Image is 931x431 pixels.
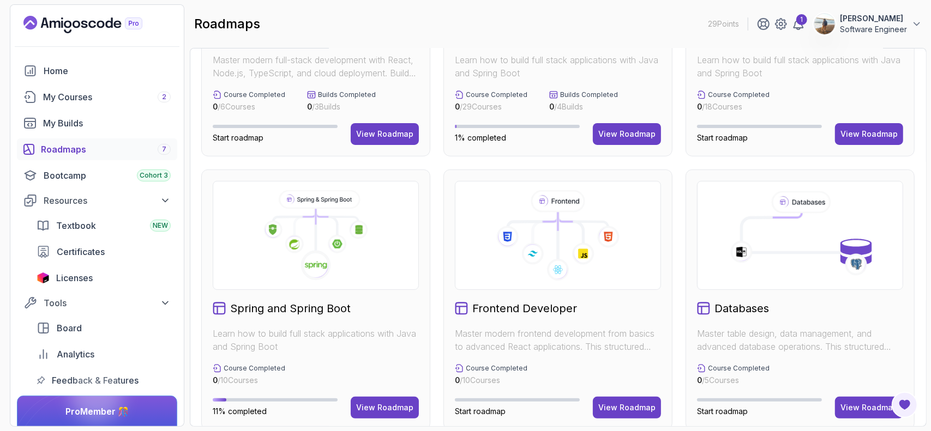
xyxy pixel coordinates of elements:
[213,133,263,142] span: Start roadmap
[560,90,618,99] p: Builds Completed
[17,191,177,210] button: Resources
[792,17,805,31] a: 1
[356,402,413,413] div: View Roadmap
[43,90,171,104] div: My Courses
[44,296,171,309] div: Tools
[162,93,166,101] span: 2
[455,375,527,386] p: / 10 Courses
[466,90,527,99] p: Course Completed
[455,102,460,111] span: 0
[840,402,898,413] div: View Roadmap
[351,123,419,145] button: View Roadmap
[351,397,419,418] button: View Roadmap
[30,215,177,236] a: textbook
[57,245,105,258] span: Certificates
[213,375,218,385] span: 0
[697,327,903,353] p: Master table design, data management, and advanced database operations. This structured learning ...
[213,327,419,353] p: Learn how to build full stack applications with Java and Spring Boot
[307,101,376,112] p: / 3 Builds
[30,343,177,365] a: analytics
[44,64,171,77] div: Home
[30,267,177,289] a: licenses
[598,129,656,139] div: View Roadmap
[455,375,460,385] span: 0
[43,117,171,130] div: My Builds
[56,271,93,284] span: Licenses
[796,14,807,25] div: 1
[213,406,267,416] span: 11% completed
[697,102,702,111] span: 0
[37,272,50,283] img: jetbrains icon
[30,369,177,391] a: feedback
[835,397,903,418] button: View Roadmap
[697,406,748,416] span: Start roadmap
[708,364,770,373] p: Course Completed
[57,348,94,361] span: Analytics
[549,102,554,111] span: 0
[892,392,918,418] button: Open Feedback Button
[840,129,898,139] div: View Roadmap
[356,129,413,139] div: View Roadmap
[697,101,770,112] p: / 18 Courses
[230,301,351,316] h2: Spring and Spring Boot
[23,16,167,33] a: Landing page
[697,375,770,386] p: / 5 Courses
[814,13,922,35] button: user profile image[PERSON_NAME]Software Engineer
[213,102,218,111] span: 0
[840,24,907,35] p: Software Engineer
[708,19,739,29] p: 29 Points
[52,374,139,387] span: Feedback & Features
[318,90,376,99] p: Builds Completed
[598,402,656,413] div: View Roadmap
[30,317,177,339] a: board
[213,53,419,80] p: Master modern full-stack development with React, Node.js, TypeScript, and cloud deployment. Build...
[44,169,171,182] div: Bootcamp
[549,101,618,112] p: / 4 Builds
[224,364,285,373] p: Course Completed
[140,171,168,180] span: Cohort 3
[307,102,312,111] span: 0
[708,90,770,99] p: Course Completed
[213,101,285,112] p: / 6 Courses
[41,143,171,156] div: Roadmaps
[17,60,177,82] a: home
[455,101,527,112] p: / 29 Courses
[44,194,171,207] div: Resources
[814,14,835,34] img: user profile image
[153,221,168,230] span: NEW
[593,123,661,145] button: View Roadmap
[835,123,903,145] button: View Roadmap
[213,375,285,386] p: / 10 Courses
[593,397,661,418] button: View Roadmap
[17,293,177,313] button: Tools
[714,301,769,316] h2: Databases
[466,364,527,373] p: Course Completed
[17,112,177,134] a: builds
[455,53,661,80] p: Learn how to build full stack applications with Java and Spring Boot
[56,219,96,232] span: Textbook
[17,165,177,186] a: bootcamp
[697,375,702,385] span: 0
[697,53,903,80] p: Learn how to build full stack applications with Java and Spring Boot
[455,406,506,416] span: Start roadmap
[697,133,748,142] span: Start roadmap
[162,145,166,154] span: 7
[30,241,177,263] a: certificates
[472,301,577,316] h2: Frontend Developer
[840,13,907,24] p: [PERSON_NAME]
[17,138,177,160] a: roadmaps
[17,86,177,108] a: courses
[57,321,82,335] span: Board
[455,327,661,353] p: Master modern frontend development from basics to advanced React applications. This structured le...
[224,90,285,99] p: Course Completed
[194,15,260,33] h2: roadmaps
[455,133,506,142] span: 1% completed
